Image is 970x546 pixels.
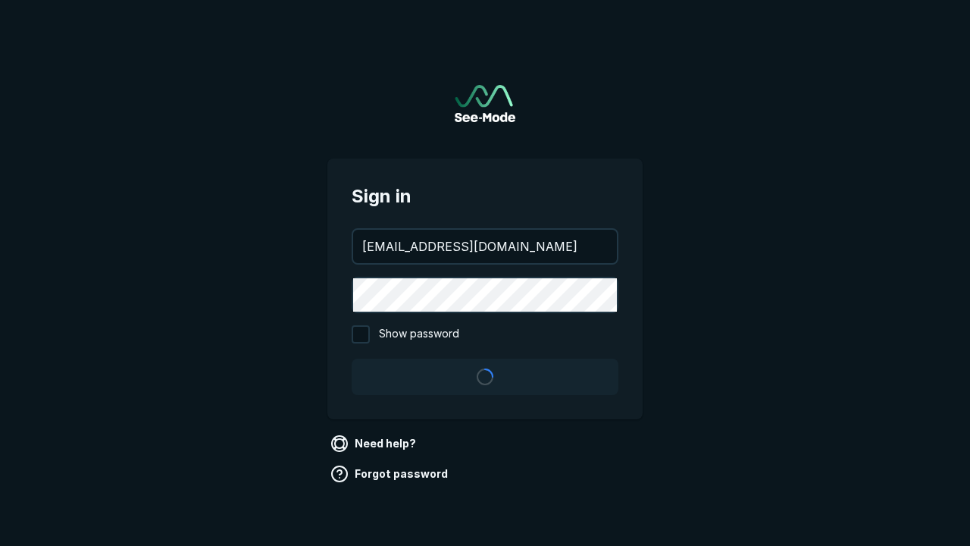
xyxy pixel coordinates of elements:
a: Need help? [327,431,422,456]
input: your@email.com [353,230,617,263]
img: See-Mode Logo [455,85,515,122]
a: Go to sign in [455,85,515,122]
span: Sign in [352,183,618,210]
span: Show password [379,325,459,344]
a: Forgot password [327,462,454,486]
